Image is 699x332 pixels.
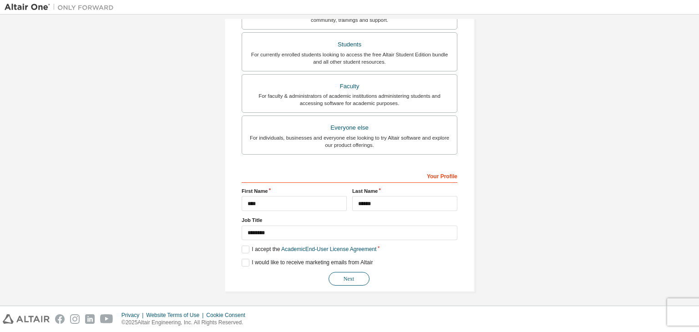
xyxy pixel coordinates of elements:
[248,121,451,134] div: Everyone else
[352,187,457,195] label: Last Name
[242,216,457,224] label: Job Title
[248,51,451,65] div: For currently enrolled students looking to access the free Altair Student Edition bundle and all ...
[100,314,113,324] img: youtube.svg
[281,246,376,252] a: Academic End-User License Agreement
[329,272,370,286] button: Next
[242,168,457,183] div: Your Profile
[3,314,50,324] img: altair_logo.svg
[248,80,451,93] div: Faculty
[242,259,373,267] label: I would like to receive marketing emails from Altair
[248,134,451,149] div: For individuals, businesses and everyone else looking to try Altair software and explore our prod...
[122,319,251,327] p: © 2025 Altair Engineering, Inc. All Rights Reserved.
[248,38,451,51] div: Students
[206,312,250,319] div: Cookie Consent
[242,187,347,195] label: First Name
[70,314,80,324] img: instagram.svg
[5,3,118,12] img: Altair One
[248,92,451,107] div: For faculty & administrators of academic institutions administering students and accessing softwa...
[55,314,65,324] img: facebook.svg
[85,314,95,324] img: linkedin.svg
[146,312,206,319] div: Website Terms of Use
[242,246,376,253] label: I accept the
[122,312,146,319] div: Privacy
